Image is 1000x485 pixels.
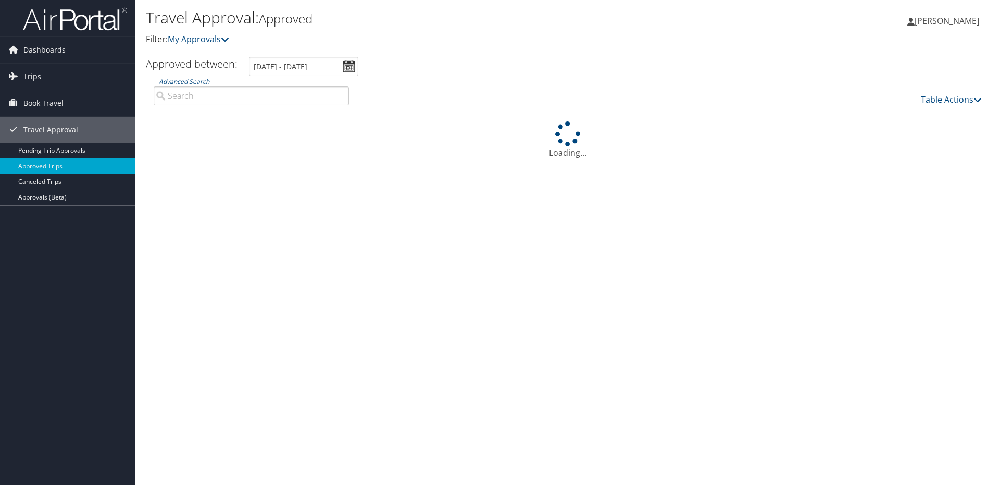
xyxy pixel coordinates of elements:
[146,33,708,46] p: Filter:
[907,5,990,36] a: [PERSON_NAME]
[159,77,209,86] a: Advanced Search
[915,15,979,27] span: [PERSON_NAME]
[154,86,349,105] input: Advanced Search
[23,117,78,143] span: Travel Approval
[23,37,66,63] span: Dashboards
[168,33,229,45] a: My Approvals
[23,90,64,116] span: Book Travel
[146,57,238,71] h3: Approved between:
[249,57,358,76] input: [DATE] - [DATE]
[146,7,708,29] h1: Travel Approval:
[23,7,127,31] img: airportal-logo.png
[23,64,41,90] span: Trips
[921,94,982,105] a: Table Actions
[259,10,312,27] small: Approved
[146,121,990,159] div: Loading...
